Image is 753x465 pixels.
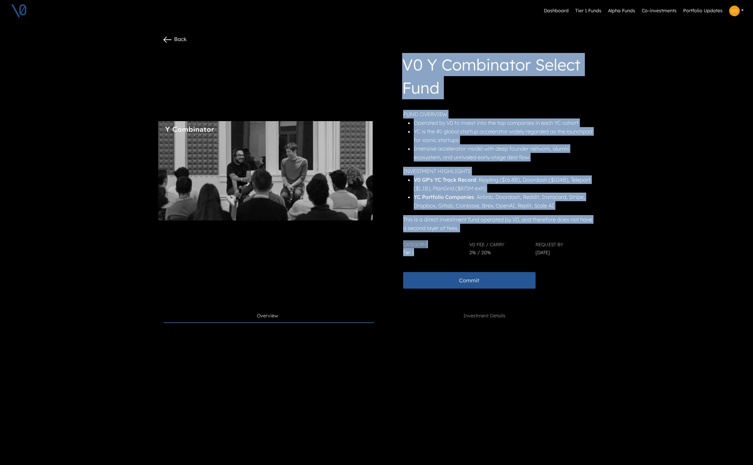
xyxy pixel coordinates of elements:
[414,144,594,162] li: Intensive accelerator model with deep founder network, alumni ecosystem, and unrivaled early-stag...
[158,121,373,220] img: yc.png
[605,5,638,17] a: Alpha Funds
[403,272,536,289] button: Commit
[469,242,504,248] span: V0 Fee / Carry
[11,3,27,19] img: V0 logo
[402,53,594,102] h1: V0 Y Combinator Select Fund
[257,312,278,320] span: Overview
[463,312,505,320] span: Investment Details
[536,242,563,248] span: Request By
[162,36,187,42] a: Back
[414,176,476,183] strong: V0 GP's YC Track Record
[541,5,571,17] a: Dashboard
[403,215,594,232] p: This is a direct investment fund operated by V0, and therefore does not have a second layer of fees.
[414,193,594,210] li: : Airbnb, Doordash, Reddit, Instacard, Stripe, Dropbox, Gitlab, Coinbase, Brex, OpenAI, Replit, S...
[573,5,604,17] a: Tier 1 Funds
[403,110,594,118] p: FUND OVERVIEW
[414,118,594,127] li: Operated by V0 to invest into the top companies in each YC cohort
[403,250,414,256] span: Tier 1
[639,5,679,17] a: Co-investments
[729,6,740,16] img: Profile
[681,5,725,17] a: Portfolio Updates
[414,127,594,144] li: YC is the #1 global startup accelerator widely regarded as the launchpad for iconic startups
[165,126,214,133] img: Fund Logo
[403,167,594,175] p: INVESTMENT HIGHLIGHTS
[403,242,427,248] span: Category
[469,250,491,256] span: 2% / 20%
[414,175,594,193] li: : Rippling ($16.8B), Doordash ($104B), Teleport ($1.1B), PlanGrid ($875M exit)
[414,194,474,200] strong: YC Portfolio Companies
[536,250,550,256] span: [DATE]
